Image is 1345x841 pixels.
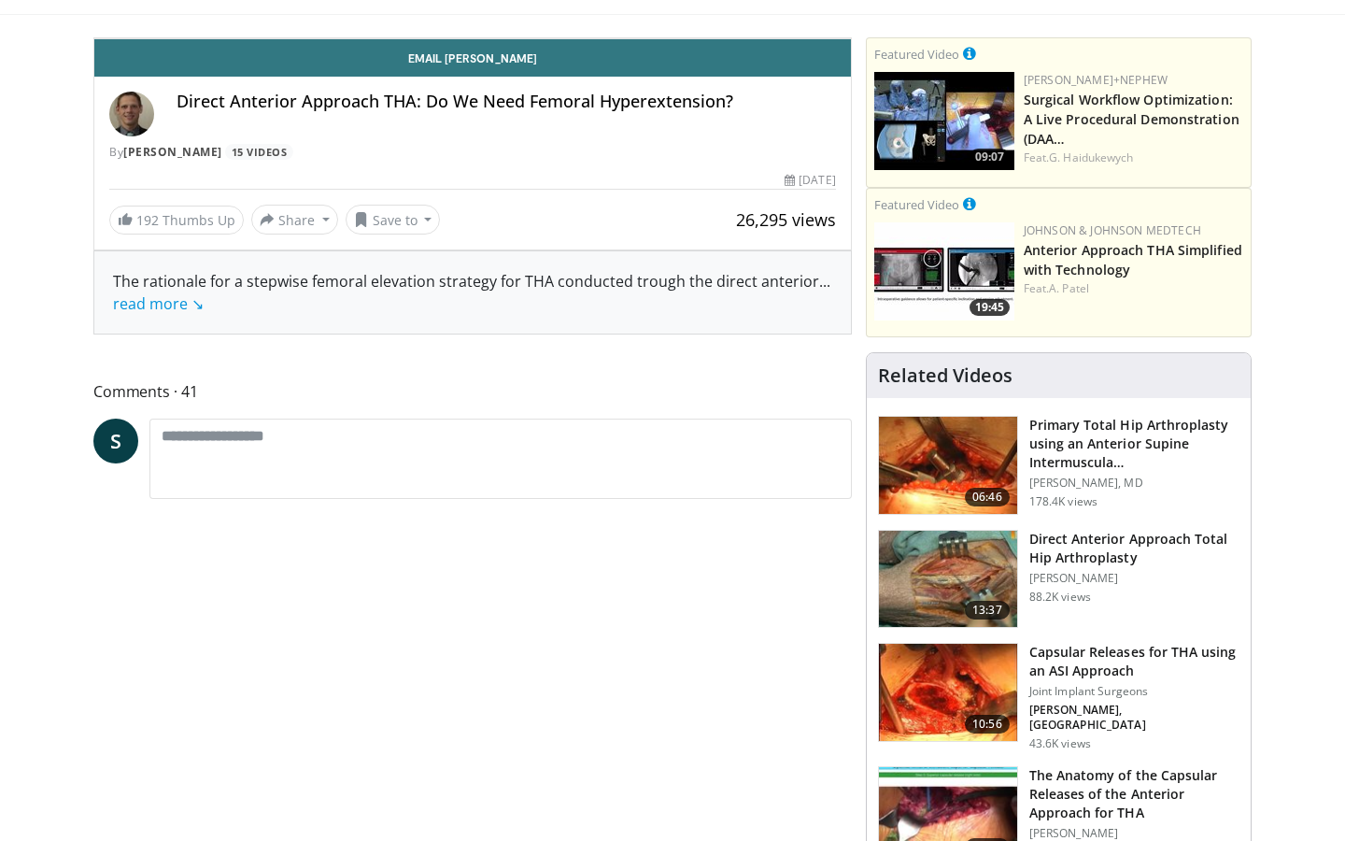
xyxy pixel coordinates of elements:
a: [PERSON_NAME] [123,144,222,160]
p: [PERSON_NAME] [1029,826,1239,841]
span: 26,295 views [736,208,836,231]
p: Joint Implant Surgeons [1029,684,1239,699]
img: 314571_3.png.150x105_q85_crop-smart_upscale.jpg [879,644,1017,741]
h3: Direct Anterior Approach Total Hip Arthroplasty [1029,530,1239,567]
p: [PERSON_NAME] [1029,571,1239,586]
p: 88.2K views [1029,590,1091,605]
p: [PERSON_NAME], MD [1029,476,1239,491]
span: 10:56 [965,715,1010,734]
div: Feat. [1024,150,1243,166]
span: 06:46 [965,488,1010,506]
h4: Related Videos [878,364,1012,387]
h3: Capsular Releases for THA using an ASI Approach [1029,643,1239,680]
span: 13:37 [965,601,1010,620]
span: 09:07 [970,149,1010,165]
span: Comments 41 [93,379,852,404]
div: The rationale for a stepwise femoral elevation strategy for THA conducted trough the direct anterior [113,270,832,315]
p: 43.6K views [1029,736,1091,751]
small: Featured Video [874,46,959,63]
a: S [93,419,138,463]
video-js: Video Player [94,38,851,39]
a: A. Patel [1049,280,1089,296]
button: Save to [346,205,441,235]
a: 13:37 Direct Anterior Approach Total Hip Arthroplasty [PERSON_NAME] 88.2K views [878,530,1239,629]
div: [DATE] [785,172,835,189]
a: G. Haidukewych [1049,150,1133,165]
a: 09:07 [874,72,1014,170]
div: Feat. [1024,280,1243,297]
div: By [109,144,836,161]
span: 192 [136,211,159,229]
img: 06bb1c17-1231-4454-8f12-6191b0b3b81a.150x105_q85_crop-smart_upscale.jpg [874,222,1014,321]
a: 192 Thumbs Up [109,206,244,235]
img: Avatar [109,92,154,136]
a: 06:46 Primary Total Hip Arthroplasty using an Anterior Supine Intermuscula… [PERSON_NAME], MD 178... [878,416,1239,515]
a: read more ↘ [113,293,204,314]
h4: Direct Anterior Approach THA: Do We Need Femoral Hyperextension? [177,92,836,112]
a: 10:56 Capsular Releases for THA using an ASI Approach Joint Implant Surgeons [PERSON_NAME], [GEOG... [878,643,1239,751]
h3: The Anatomy of the Capsular Releases of the Anterior Approach for THA [1029,766,1239,822]
img: bcfc90b5-8c69-4b20-afee-af4c0acaf118.150x105_q85_crop-smart_upscale.jpg [874,72,1014,170]
small: Featured Video [874,196,959,213]
img: 263423_3.png.150x105_q85_crop-smart_upscale.jpg [879,417,1017,514]
p: [PERSON_NAME], [GEOGRAPHIC_DATA] [1029,703,1239,733]
a: Johnson & Johnson MedTech [1024,222,1201,238]
a: [PERSON_NAME]+Nephew [1024,72,1168,88]
a: 15 Videos [225,144,293,160]
a: Email [PERSON_NAME] [94,39,851,77]
p: 178.4K views [1029,494,1097,509]
span: 19:45 [970,299,1010,316]
button: Share [251,205,338,235]
h3: Primary Total Hip Arthroplasty using an Anterior Supine Intermuscula… [1029,416,1239,472]
img: 294118_0000_1.png.150x105_q85_crop-smart_upscale.jpg [879,531,1017,628]
a: 19:45 [874,222,1014,321]
a: Surgical Workflow Optimization: A Live Procedural Demonstration (DAA… [1024,91,1239,148]
a: Anterior Approach THA Simplified with Technology [1024,241,1242,278]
